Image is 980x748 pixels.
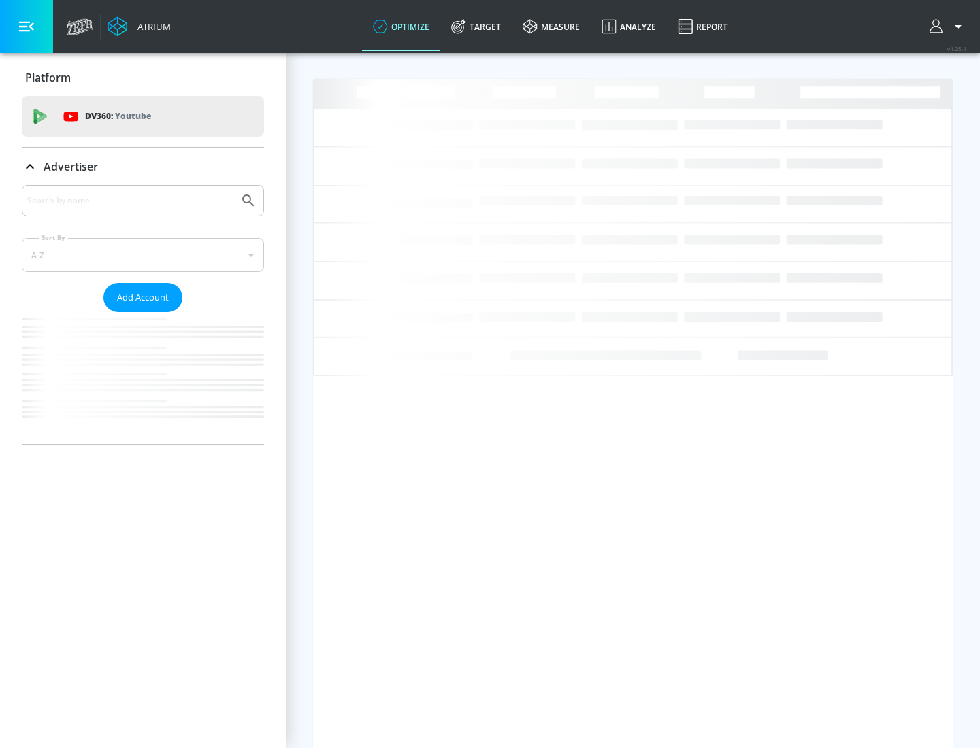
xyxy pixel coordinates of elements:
p: Advertiser [44,159,98,174]
div: Platform [22,58,264,97]
p: Platform [25,70,71,85]
input: Search by name [27,192,233,209]
div: Atrium [132,20,171,33]
p: DV360: [85,109,151,124]
div: A-Z [22,238,264,272]
a: Analyze [591,2,667,51]
a: optimize [362,2,440,51]
p: Youtube [115,109,151,123]
label: Sort By [39,233,68,242]
nav: list of Advertiser [22,312,264,444]
a: measure [512,2,591,51]
div: DV360: Youtube [22,96,264,137]
a: Report [667,2,738,51]
button: Add Account [103,283,182,312]
span: Add Account [117,290,169,305]
a: Target [440,2,512,51]
div: Advertiser [22,185,264,444]
div: Advertiser [22,148,264,186]
a: Atrium [108,16,171,37]
span: v 4.25.4 [947,45,966,52]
